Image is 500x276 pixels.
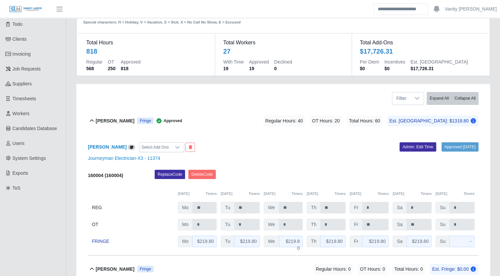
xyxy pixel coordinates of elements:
[264,219,279,230] span: We
[410,59,468,65] dt: Est. [GEOGRAPHIC_DATA]
[240,239,257,244] span: $219.80
[264,202,279,213] span: We
[13,81,32,86] span: Suppliers
[360,65,379,72] dd: $0
[13,111,30,116] span: Workers
[223,65,244,72] dd: 19
[185,143,195,152] button: End Worker & Remove from the Timesheet
[88,173,123,178] b: 160004 (160004)
[108,59,115,65] dt: OT
[221,202,235,213] span: Tu
[178,236,193,247] span: Mo
[140,266,151,272] span: Fringe
[13,51,31,57] span: Invoicing
[410,65,468,72] dd: $17,726.31
[86,39,207,47] dt: Total Hours
[96,117,135,124] b: [PERSON_NAME]
[197,239,214,244] span: $219.80
[384,65,405,72] dd: $0
[392,264,425,275] span: Total Hours: 0
[470,239,472,244] span: -
[334,191,346,197] button: Timers
[92,202,174,213] div: REG
[249,191,260,197] button: Timers
[155,170,185,179] button: ReplaceCode
[445,6,497,13] a: Vanity [PERSON_NAME]
[121,59,140,65] dt: Approved
[274,59,292,65] dt: Declined
[360,39,480,47] dt: Total Add-Ons
[420,191,432,197] button: Timers
[88,156,160,161] a: Journeyman Electrician-X3 - 11374
[249,59,269,65] dt: Approved
[350,219,363,230] span: Fr
[9,6,42,13] img: SLM Logo
[430,264,479,275] span: Est. Fringe: $0.00
[178,202,193,213] span: Mo
[13,185,20,191] span: ToS
[223,59,244,65] dt: With Time
[400,142,436,152] a: Admin: Edit Time
[451,92,479,105] button: Collapse All
[427,92,452,105] button: Expand All
[221,236,235,247] span: Tu
[307,202,321,213] span: Th
[393,191,432,197] div: [DATE]
[291,191,303,197] button: Timers
[307,191,346,197] div: [DATE]
[128,144,135,150] a: View/Edit Notes
[223,47,230,56] div: 27
[314,264,353,275] span: Regular Hours: 0
[393,219,407,230] span: Sa
[83,14,244,25] div: Special characters: H = Holiday, V = Vacation, S = Sick, X = No Call No Show, E = Excused
[360,59,379,65] dt: Per Diem
[221,191,260,197] div: [DATE]
[373,3,428,15] input: Search
[442,142,479,152] a: Approved [DATE]
[377,191,389,197] button: Timers
[264,191,303,197] div: [DATE]
[249,65,269,72] dd: 19
[140,118,151,123] span: Fringe
[463,191,475,197] button: Timers
[121,65,140,72] dd: 818
[369,239,386,244] span: $219.80
[358,264,387,275] span: OT Hours: 0
[13,126,57,131] span: Candidates Database
[436,219,450,230] span: Su
[436,191,475,197] div: [DATE]
[436,236,450,247] span: Su
[188,170,216,179] button: DeleteCode
[412,239,429,244] span: $219.80
[178,219,193,230] span: Mo
[13,22,22,27] span: Todo
[137,117,154,124] div: Prevailing Wage (Fringe Eligible)
[13,96,36,101] span: Timesheets
[307,219,321,230] span: Th
[13,66,41,71] span: Job Requests
[88,144,127,150] a: [PERSON_NAME]
[350,236,363,247] span: Fr
[178,191,217,197] div: [DATE]
[88,108,479,134] button: [PERSON_NAME] Fringe Approved Regular Hours: 40 OT Hours: 20 Total Hours: 60 Est. [GEOGRAPHIC_DAT...
[92,238,109,245] span: FRINGE
[326,239,343,244] span: $219.80
[139,143,171,152] div: Select Add Ons
[206,191,217,197] button: Timers
[393,236,407,247] span: Sa
[274,65,292,72] dd: 0
[263,115,305,126] span: Regular Hours: 40
[13,170,28,176] span: Exports
[264,236,279,247] span: We
[92,219,174,230] div: OT
[350,191,389,197] div: [DATE]
[384,59,405,65] dt: Incentives
[223,39,343,47] dt: Total Workers
[393,202,407,213] span: Sa
[427,92,479,105] div: bulk actions
[86,59,102,65] dt: Regular
[137,266,154,272] div: Prevailing Wage (Fringe Eligible)
[360,47,393,56] div: $17,726.31
[86,47,97,56] div: 818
